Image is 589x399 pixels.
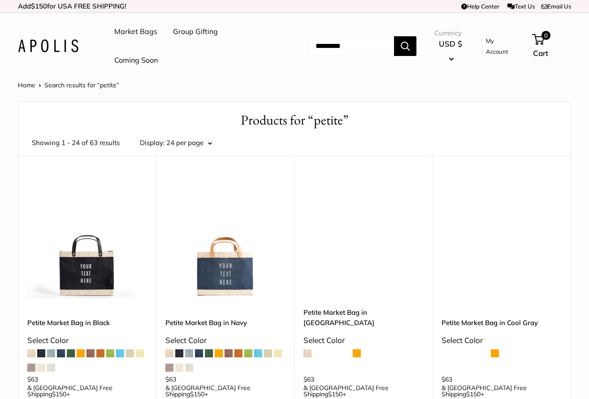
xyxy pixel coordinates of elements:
[303,178,424,298] a: description_Make it yours with custom printed text.description_Take it anywhere with easy-grip ha...
[442,317,562,328] a: Petite Market Bag in Cool Gray
[27,385,147,397] span: & [GEOGRAPHIC_DATA] Free Shipping +
[140,137,165,149] label: Display:
[394,36,416,56] button: Search
[308,36,394,56] input: Search...
[27,178,147,298] a: description_Make it yours with custom printed text.Petite Market Bag in Black
[31,2,47,10] span: $150
[303,385,424,397] span: & [GEOGRAPHIC_DATA] Free Shipping +
[18,39,78,52] img: Apolis
[442,375,452,383] span: $63
[18,81,35,89] a: Home
[442,178,562,298] a: Petite Market Bag in Cool GrayPetite Market Bag in Cool Gray
[114,25,157,39] a: Market Bags
[303,375,314,383] span: $63
[165,178,286,298] a: description_Make it yours with custom text.Petite Market Bag in Navy
[434,37,467,65] button: USD $
[507,3,535,10] a: Text Us
[114,54,158,67] a: Coming Soon
[166,138,204,147] span: 24 per page
[165,178,286,298] img: description_Make it yours with custom text.
[173,25,218,39] a: Group Gifting
[541,31,550,40] span: 0
[165,385,286,397] span: & [GEOGRAPHIC_DATA] Free Shipping +
[439,39,462,48] span: USD $
[533,48,548,58] span: Cart
[52,390,66,398] span: $150
[18,79,119,91] nav: Breadcrumb
[461,3,499,10] a: Help Center
[442,333,562,348] div: Select Color
[165,317,286,328] a: Petite Market Bag in Navy
[165,333,286,348] div: Select Color
[466,390,481,398] span: $150
[44,81,119,89] span: Search results for “petite”
[166,137,212,149] button: 24 per page
[328,390,342,398] span: $150
[165,375,176,383] span: $63
[442,385,562,397] span: & [GEOGRAPHIC_DATA] Free Shipping +
[27,333,147,348] div: Select Color
[27,317,147,328] a: Petite Market Bag in Black
[303,333,424,348] div: Select Color
[434,27,467,39] span: Currency
[27,178,147,298] img: description_Make it yours with custom printed text.
[541,3,571,10] a: Email Us
[303,307,424,328] a: Petite Market Bag in [GEOGRAPHIC_DATA]
[32,137,120,149] span: Showing 1 - 24 of 63 results
[533,32,571,60] a: 0 Cart
[190,390,204,398] span: $150
[486,35,517,57] a: My Account
[32,111,557,130] h1: Products for “petite”
[27,375,38,383] span: $63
